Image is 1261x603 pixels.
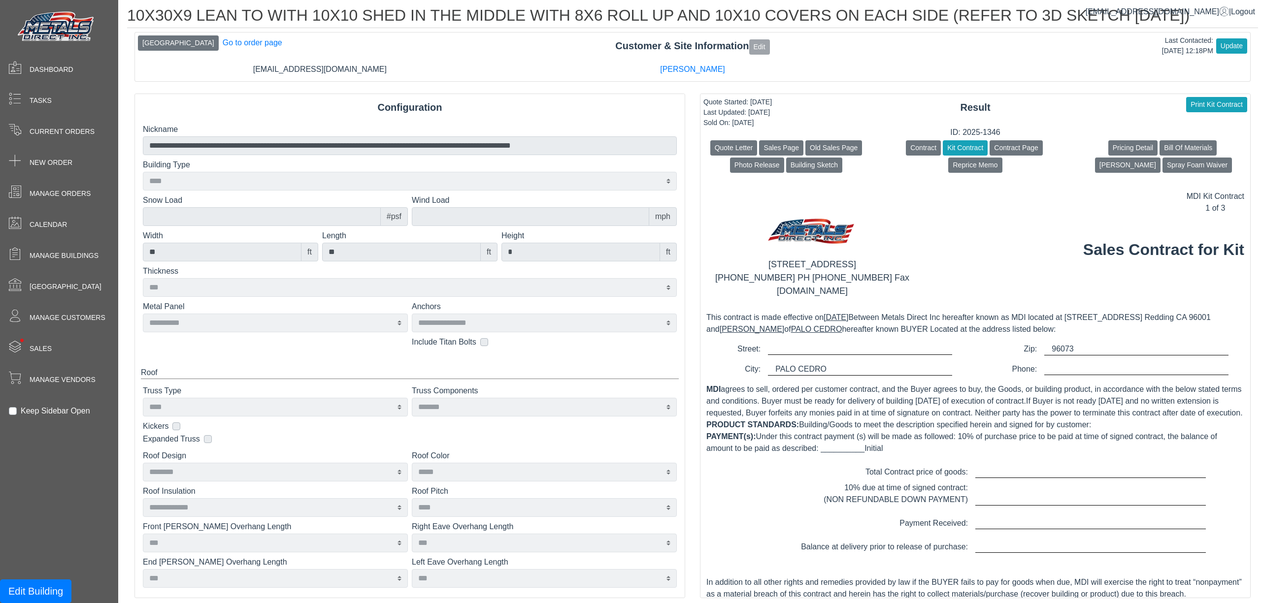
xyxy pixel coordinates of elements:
button: Reprice Memo [948,158,1002,173]
div: | [1086,6,1255,18]
label: Building Type [143,159,677,171]
label: Nickname [143,124,677,135]
label: Truss Components [412,385,677,397]
div: Configuration [135,100,685,115]
h1: 10X30X9 LEAN TO WITH 10X10 SHED IN THE MIDDLE WITH 8X6 ROLL UP AND 10X10 COVERS ON EACH SIDE (REF... [127,6,1258,28]
span: Calendar [30,220,67,230]
label: Expanded Truss [143,433,200,445]
div: Total Contract price of goods: [699,466,975,478]
button: Print Kit Contract [1186,97,1247,112]
button: Spray Foam Waiver [1162,158,1232,173]
label: Wind Load [412,194,677,206]
label: Height [501,230,677,242]
div: Payment Received: [699,517,975,529]
span: PALO CEDRO [791,325,842,333]
div: Customer & Site Information [135,38,1250,54]
span: [GEOGRAPHIC_DATA] [30,282,101,292]
div: Phone: [975,363,1044,375]
div: City: [699,363,768,376]
button: Bill Of Materials [1160,140,1217,156]
div: ft [660,243,677,261]
button: Quote Letter [710,140,758,156]
label: End [PERSON_NAME] Overhang Length [143,556,408,568]
strong: PAYMENT(s): [706,432,756,441]
strong: MDI [706,385,721,393]
label: Kickers [143,420,168,432]
button: Edit [749,39,770,55]
label: Snow Load [143,194,408,206]
label: Metal Panel [143,301,408,313]
div: Balance at delivery prior to release of purchase: [699,541,975,553]
div: ft [480,243,498,261]
div: ft [301,243,318,261]
div: 96073 [1044,343,1228,355]
img: Metals Direct Inc Logo [15,9,99,45]
div: Quote Started: [DATE] [703,97,772,107]
label: Width [143,230,318,242]
div: Roof [141,367,679,379]
label: Anchors [412,301,677,313]
a: [PERSON_NAME] [660,65,725,73]
div: 10% due at time of signed contract: (NON REFUNDABLE DOWN PAYMENT) [699,482,975,506]
div: #psf [380,207,408,226]
div: Last Contacted: [DATE] 12:18PM [1162,35,1213,56]
div: Street: [699,343,768,355]
a: Go to order page [223,38,282,47]
label: Truss Type [143,385,408,397]
button: Contract [906,140,941,156]
div: This contract is made effective on Between Metals Direct Inc hereafter known as MDI located at [S... [706,312,1244,376]
button: Update [1216,38,1247,54]
div: Result [700,100,1250,115]
button: Building Sketch [786,158,843,173]
button: [GEOGRAPHIC_DATA] [138,35,219,51]
div: PALO CEDRO [768,363,952,376]
div: [EMAIL_ADDRESS][DOMAIN_NAME] [133,63,506,75]
div: [STREET_ADDRESS] [PHONE_NUMBER] PH [PHONE_NUMBER] Fax [DOMAIN_NAME] [706,252,918,304]
button: [PERSON_NAME] [1095,158,1161,173]
span: Manage Orders [30,189,91,199]
button: Contract Page [990,140,1043,156]
div: Sold On: [DATE] [703,118,772,128]
span: Sales [30,344,52,354]
label: Thickness [143,265,677,277]
span: [DATE] [824,313,848,321]
button: Photo Release [730,158,784,173]
div: Last Updated: [DATE] [703,107,772,118]
a: [EMAIL_ADDRESS][DOMAIN_NAME] [1086,7,1229,16]
div: agrees to sell, ordered per customer contract, and the Buyer agrees to buy, the Goods, or buildin... [706,383,1244,600]
button: Pricing Detail [1108,140,1158,156]
label: Roof Pitch [412,485,677,497]
label: Front [PERSON_NAME] Overhang Length [143,521,408,533]
button: Old Sales Page [805,140,862,156]
label: Left Eave Overhang Length [412,556,677,568]
span: Manage Vendors [30,375,96,385]
div: Zip: [975,343,1044,355]
span: Current Orders [30,127,95,137]
label: Length [322,230,498,242]
img: MD logo [764,214,861,252]
label: Keep Sidebar Open [21,405,90,417]
span: [PERSON_NAME] [720,325,785,333]
button: Kit Contract [943,140,988,156]
span: Logout [1231,7,1255,16]
span: Dashboard [30,64,73,75]
div: Sales Contract for Kit [1083,238,1244,304]
div: mph [649,207,677,226]
label: Include Titan Bolts [412,336,476,348]
div: ID: 2025-1346 [700,127,1250,138]
span: New Order [30,158,72,168]
span: Tasks [30,95,52,106]
span: Manage Customers [30,313,105,323]
label: Right Eave Overhang Length [412,521,677,533]
label: Roof Design [143,450,408,462]
span: • [9,324,34,356]
label: Roof Insulation [143,485,408,497]
button: Sales Page [759,140,803,156]
strong: PRODUCT STANDARDS: [706,420,799,429]
span: Manage Buildings [30,251,99,261]
div: MDI Kit Contract 1 of 3 [1187,190,1244,214]
label: Roof Color [412,450,677,462]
